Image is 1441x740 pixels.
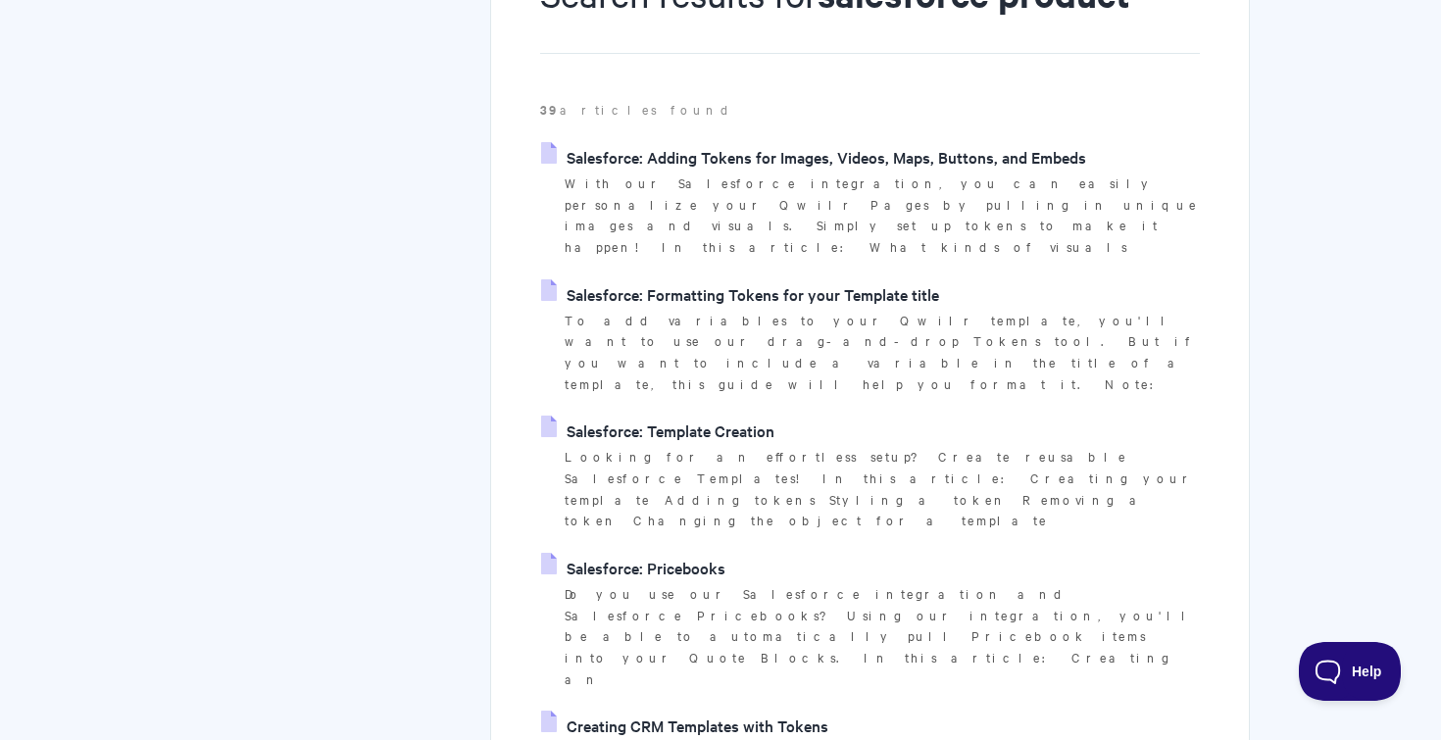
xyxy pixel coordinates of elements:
p: Do you use our Salesforce integration and Salesforce Pricebooks? Using our integration, you'll be... [565,583,1200,690]
a: Salesforce: Formatting Tokens for your Template title [541,279,939,309]
p: To add variables to your Qwilr template, you'll want to use our drag-and-drop Tokens tool. But if... [565,310,1200,395]
a: Salesforce: Template Creation [541,416,774,445]
p: Looking for an effortless setup? Create reusable Salesforce Templates! In this article: Creating ... [565,446,1200,531]
a: Salesforce: Adding Tokens for Images, Videos, Maps, Buttons, and Embeds [541,142,1086,172]
strong: 39 [540,100,560,119]
iframe: Toggle Customer Support [1299,642,1402,701]
a: Creating CRM Templates with Tokens [541,711,828,740]
p: articles found [540,99,1200,121]
a: Salesforce: Pricebooks [541,553,725,582]
p: With our Salesforce integration, you can easily personalize your Qwilr Pages by pulling in unique... [565,173,1200,258]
